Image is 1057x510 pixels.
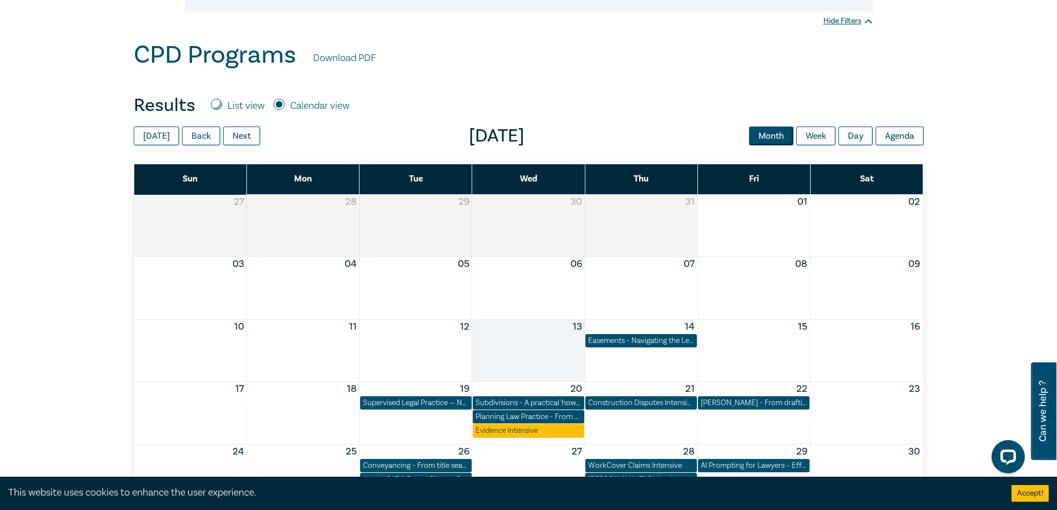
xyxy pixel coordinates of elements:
button: 01 [797,195,807,209]
h1: CPD Programs [134,41,296,69]
div: Harman Obligations – Collateral and Strategic Uses [588,474,694,485]
button: 02 [908,195,920,209]
button: 31 [685,195,695,209]
button: 28 [345,195,357,209]
button: 05 [458,257,469,271]
button: 21 [685,382,695,396]
label: List view [227,99,265,113]
span: Sun [183,173,198,184]
div: Alert! VCAT & Rental Dispute Resolution Victoria Reforms 2025 [363,474,469,485]
div: Supervised Legal Practice — Navigating Obligations and Risks [363,397,469,408]
button: 23 [909,382,920,396]
button: 27 [572,445,582,459]
span: Sat [860,173,874,184]
button: 24 [232,445,244,459]
div: AI Prompting for Lawyers – Effective Skills for Legal Practice [701,460,807,471]
div: This website uses cookies to enhance the user experience. [8,486,995,500]
button: Agenda [876,127,924,145]
div: Subdivisions - A practical 'how to' (August 2025) [476,397,581,408]
button: 30 [570,195,582,209]
button: Week [796,127,836,145]
button: 28 [683,445,695,459]
button: Back [182,127,220,145]
iframe: LiveChat chat widget [983,436,1029,482]
button: 13 [573,320,582,334]
span: Fri [749,173,759,184]
button: 25 [346,445,357,459]
button: 30 [908,445,920,459]
button: 16 [911,320,920,334]
a: Download PDF [313,51,376,65]
div: Conveyancing - From title search to settlement (August 2025) [363,460,469,471]
div: Evidence Intensive [476,425,581,436]
button: 29 [458,195,469,209]
div: Construction Disputes Intensive [588,397,694,408]
button: 29 [796,445,807,459]
span: Tue [409,173,423,184]
button: 03 [232,257,244,271]
button: 14 [685,320,695,334]
button: 12 [460,320,469,334]
span: Wed [520,173,537,184]
button: Day [838,127,873,145]
h4: Results [134,94,195,117]
button: 10 [234,320,244,334]
button: 04 [345,257,357,271]
button: 27 [234,195,244,209]
button: 06 [570,257,582,271]
button: Accept cookies [1012,485,1049,502]
div: WorkCover Claims Intensive [588,460,694,471]
button: 15 [798,320,807,334]
button: 19 [460,382,469,396]
span: Mon [294,173,312,184]
div: Wills - From drafting to costing (August 2025) [701,397,807,408]
button: 08 [795,257,807,271]
span: [DATE] [260,125,734,147]
button: 09 [908,257,920,271]
button: 22 [796,382,807,396]
span: Thu [634,173,649,184]
button: 18 [347,382,357,396]
button: [DATE] [134,127,179,145]
button: 26 [458,445,469,459]
button: Month [749,127,793,145]
button: 20 [570,382,582,396]
button: 07 [684,257,695,271]
div: Hide Filters [823,16,873,27]
div: Planning Law Practice - From permit to enforcement (Aug 2025) [476,411,581,422]
label: Calendar view [290,99,350,113]
button: Next [223,127,260,145]
div: Easements - Navigating the Legal Complexities [588,335,694,346]
button: 11 [349,320,357,334]
button: 17 [235,382,244,396]
span: Can we help ? [1038,369,1048,453]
